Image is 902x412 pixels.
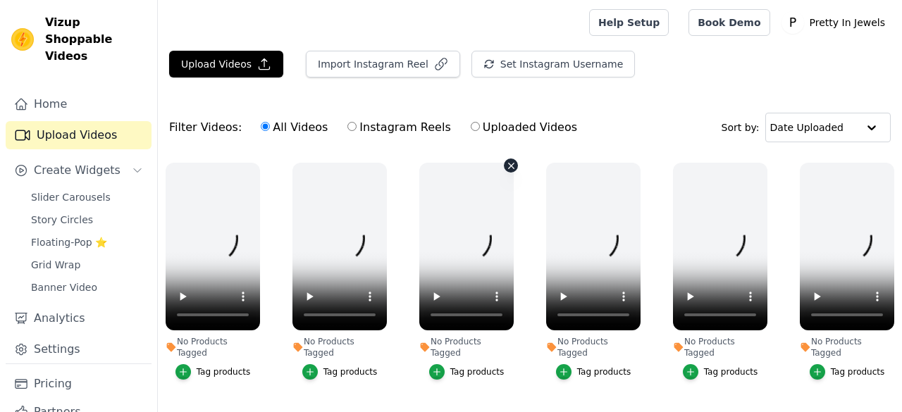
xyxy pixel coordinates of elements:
a: Grid Wrap [23,255,152,275]
button: Set Instagram Username [471,51,635,77]
label: All Videos [260,118,328,137]
a: Banner Video [23,277,152,297]
button: Upload Videos [169,51,283,77]
span: Slider Carousels [31,190,111,204]
div: Filter Videos: [169,111,585,144]
a: Home [6,90,152,118]
img: Vizup [11,28,34,51]
div: Tag products [704,366,758,377]
button: Tag products [175,364,251,380]
div: Sort by: [722,113,891,142]
text: P [789,15,796,30]
a: Pricing [6,370,152,398]
a: Floating-Pop ⭐ [23,232,152,252]
p: Pretty In Jewels [804,10,891,35]
a: Help Setup [589,9,669,36]
a: Slider Carousels [23,187,152,207]
a: Book Demo [688,9,770,36]
span: Vizup Shoppable Videos [45,14,146,65]
span: Create Widgets [34,162,121,179]
span: Story Circles [31,213,93,227]
input: All Videos [261,122,270,131]
a: Analytics [6,304,152,332]
label: Instagram Reels [347,118,451,137]
label: Uploaded Videos [470,118,578,137]
div: Tag products [831,366,885,377]
a: Settings [6,335,152,363]
button: Tag products [810,364,885,380]
input: Instagram Reels [347,122,357,131]
button: Import Instagram Reel [306,51,460,77]
div: No Products Tagged [292,336,387,358]
span: Banner Video [31,280,97,294]
button: Tag products [429,364,505,380]
button: Tag products [302,364,378,380]
div: No Products Tagged [800,336,894,358]
div: Tag products [577,366,631,377]
button: P Pretty In Jewels [781,10,891,35]
a: Upload Videos [6,121,152,149]
input: Uploaded Videos [471,122,480,131]
button: Create Widgets [6,156,152,185]
button: Tag products [683,364,758,380]
span: Grid Wrap [31,258,80,272]
div: No Products Tagged [166,336,260,358]
div: Tag products [197,366,251,377]
span: Floating-Pop ⭐ [31,235,107,249]
div: No Products Tagged [673,336,767,358]
button: Tag products [556,364,631,380]
div: No Products Tagged [546,336,641,358]
button: Video Delete [504,158,518,173]
div: Tag products [323,366,378,377]
div: Tag products [450,366,505,377]
a: Story Circles [23,210,152,230]
div: No Products Tagged [419,336,514,358]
